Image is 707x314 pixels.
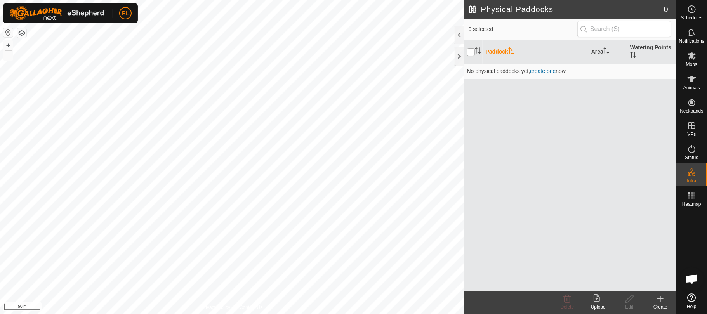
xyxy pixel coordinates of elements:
th: Area [588,40,627,64]
span: Status [685,155,698,160]
th: Watering Points [627,40,676,64]
input: Search (S) [577,21,671,37]
span: 0 selected [469,25,577,33]
button: Reset Map [3,28,13,37]
p-sorticon: Activate to sort [630,53,636,59]
img: Gallagher Logo [9,6,106,20]
div: Create [645,304,676,311]
div: Upload [583,304,614,311]
span: Animals [683,85,700,90]
span: Heatmap [682,202,701,206]
p-sorticon: Activate to sort [508,49,514,55]
button: – [3,51,13,60]
button: Map Layers [17,28,26,38]
button: + [3,41,13,50]
p-sorticon: Activate to sort [475,49,481,55]
span: 0 [664,3,668,15]
span: RL [122,9,129,17]
span: create one [530,68,556,74]
th: Paddock [483,40,588,64]
span: Neckbands [680,109,703,113]
div: Open chat [680,267,704,291]
a: Help [676,290,707,312]
span: Help [687,304,697,309]
span: Infra [687,179,696,183]
span: Delete [561,304,574,310]
td: No physical paddocks yet [464,63,676,79]
a: Contact Us [240,304,262,311]
p-sorticon: Activate to sort [603,49,610,55]
h2: Physical Paddocks [469,5,664,14]
span: Notifications [679,39,704,43]
span: , now. [528,68,567,74]
span: VPs [687,132,696,137]
span: Schedules [681,16,702,20]
span: Mobs [686,62,697,67]
a: Privacy Policy [201,304,230,311]
div: Edit [614,304,645,311]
